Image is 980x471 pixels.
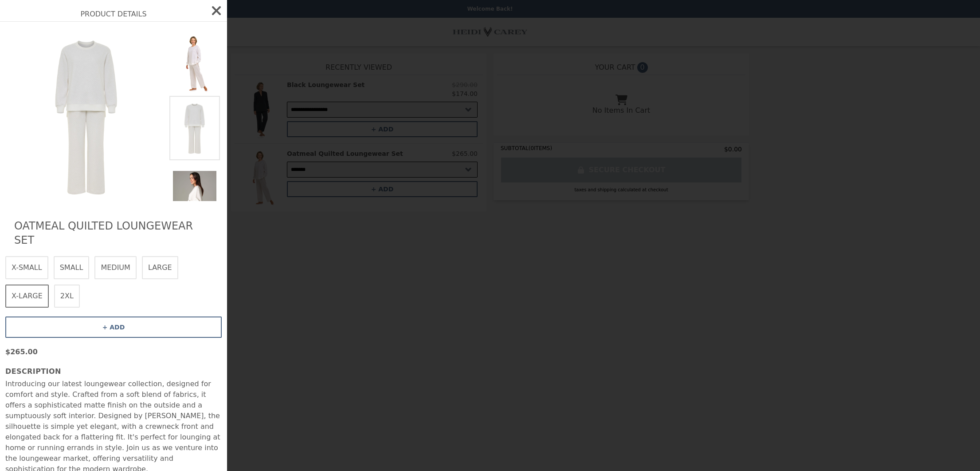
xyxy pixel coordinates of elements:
[5,317,222,338] button: + ADD
[14,219,213,247] h2: Oatmeal Quilted Loungewear Set
[169,160,220,167] img: X-LARGE
[94,256,136,279] button: MEDIUM
[54,256,90,279] button: SMALL
[54,285,80,308] button: 2XL
[5,347,222,357] p: $265.00
[5,256,48,279] button: X-SMALL
[5,31,168,201] img: X-LARGE
[169,167,220,233] img: X-LARGE
[5,366,222,377] h3: Description
[169,31,220,96] img: X-LARGE
[5,285,49,308] button: X-LARGE
[142,256,178,279] button: LARGE
[169,96,220,160] img: X-LARGE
